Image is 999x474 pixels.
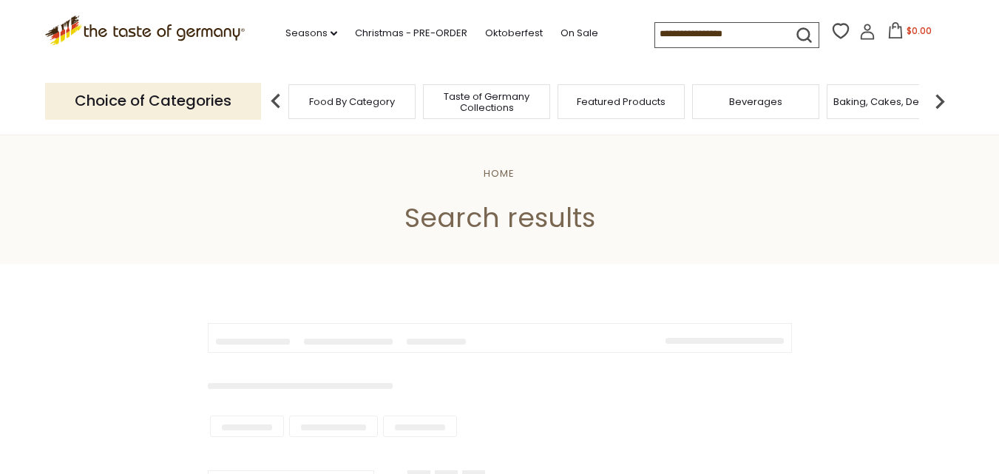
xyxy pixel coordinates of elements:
[261,87,291,116] img: previous arrow
[427,91,546,113] a: Taste of Germany Collections
[355,25,467,41] a: Christmas - PRE-ORDER
[309,96,395,107] a: Food By Category
[285,25,337,41] a: Seasons
[45,83,261,119] p: Choice of Categories
[878,22,941,44] button: $0.00
[907,24,932,37] span: $0.00
[46,201,953,234] h1: Search results
[561,25,598,41] a: On Sale
[577,96,666,107] a: Featured Products
[729,96,782,107] a: Beverages
[833,96,948,107] a: Baking, Cakes, Desserts
[925,87,955,116] img: next arrow
[485,25,543,41] a: Oktoberfest
[484,166,515,180] a: Home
